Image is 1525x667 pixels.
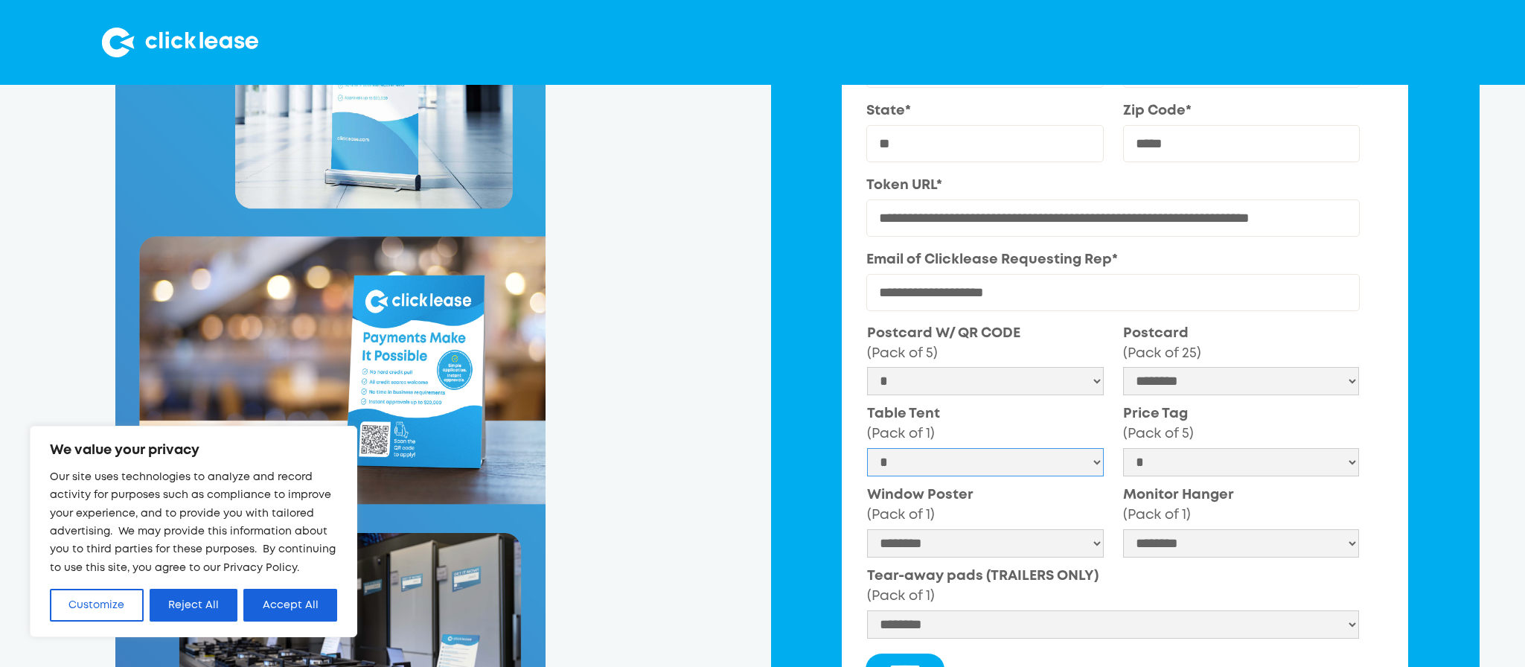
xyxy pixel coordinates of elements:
label: Window Poster [867,485,1104,526]
span: (Pack of 1) [867,428,935,440]
img: Clicklease logo [102,28,258,57]
span: (Pack of 1) [867,509,935,521]
label: State* [866,101,1104,121]
label: Price Tag [1123,404,1360,444]
label: Table Tent [867,404,1104,444]
button: Customize [50,589,144,622]
label: Tear-away pads (TRAILERS ONLY) [867,567,1360,607]
span: (Pack of 25) [1123,348,1201,360]
span: (Pack of 5) [1123,428,1194,440]
button: Accept All [243,589,337,622]
span: (Pack of 1) [867,590,935,602]
span: (Pack of 1) [1123,509,1191,521]
label: Email of Clicklease Requesting Rep* [866,250,1361,270]
label: Monitor Hanger [1123,485,1360,526]
span: (Pack of 5) [867,348,938,360]
span: Our site uses technologies to analyze and record activity for purposes such as compliance to impr... [50,473,336,572]
button: Reject All [150,589,238,622]
div: We value your privacy [30,426,357,637]
label: Zip Code* [1123,101,1361,121]
label: Postcard W/ QR CODE [867,324,1104,364]
p: We value your privacy [50,441,337,459]
label: Token URL* [866,176,1361,196]
label: Postcard [1123,324,1360,364]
